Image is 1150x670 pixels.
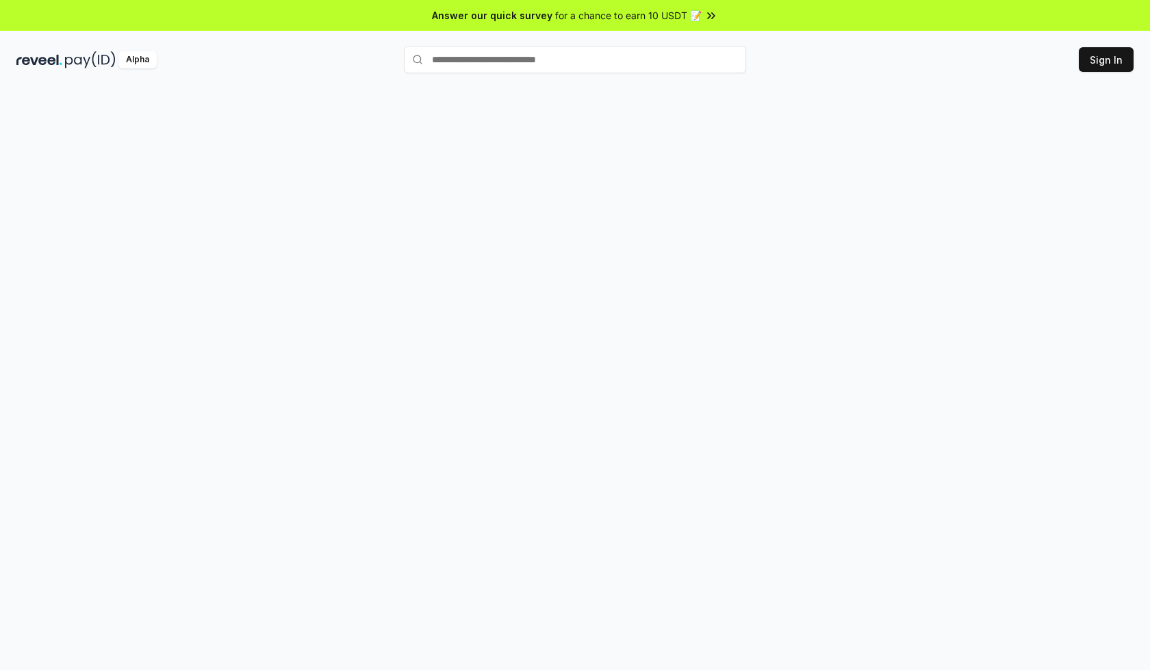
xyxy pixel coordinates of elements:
[1079,47,1134,72] button: Sign In
[16,51,62,68] img: reveel_dark
[118,51,157,68] div: Alpha
[555,8,702,23] span: for a chance to earn 10 USDT 📝
[432,8,552,23] span: Answer our quick survey
[65,51,116,68] img: pay_id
